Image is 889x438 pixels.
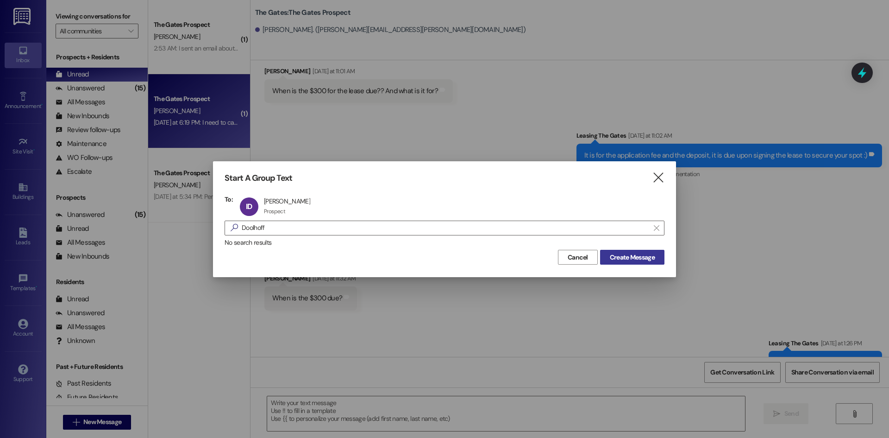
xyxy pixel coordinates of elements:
button: Clear text [649,221,664,235]
i:  [227,223,242,233]
h3: To: [225,195,233,203]
span: Create Message [610,253,655,262]
i:  [654,224,659,232]
input: Search for any contact or apartment [242,222,649,235]
div: No search results [225,238,664,248]
button: Cancel [558,250,598,265]
h3: Start A Group Text [225,173,292,184]
span: Cancel [568,253,588,262]
span: ID [246,202,252,211]
div: Prospect [264,208,285,215]
button: Create Message [600,250,664,265]
i:  [652,173,664,183]
div: [PERSON_NAME] [264,197,310,205]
